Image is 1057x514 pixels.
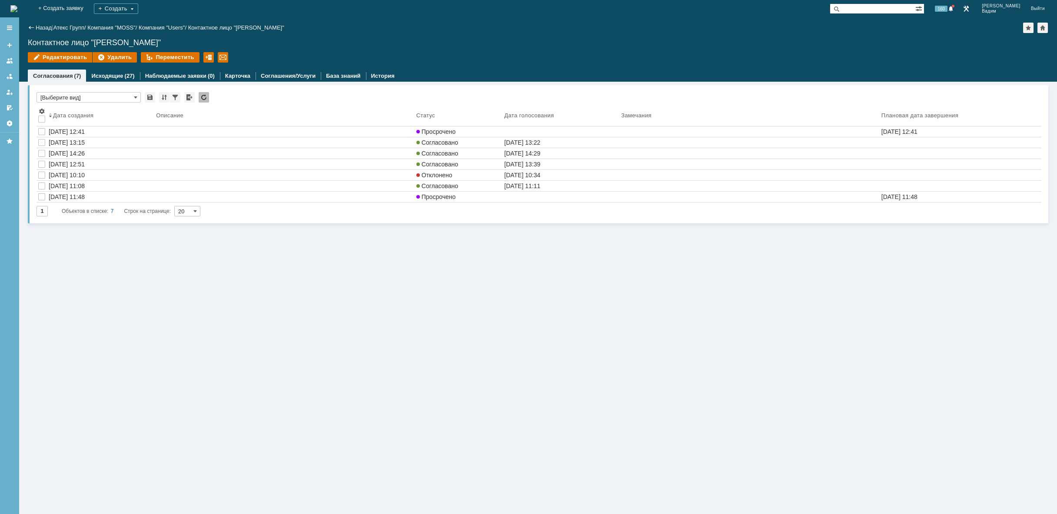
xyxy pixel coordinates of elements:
div: [DATE] 10:34 [504,172,540,179]
a: Согласования [33,73,73,79]
div: Обновлять список [199,92,209,103]
div: [DATE] 11:08 [49,182,85,189]
div: [DATE] 10:10 [49,172,85,179]
span: Объектов в списке: [62,208,108,214]
div: Описание [156,112,183,119]
div: Сделать домашней страницей [1037,23,1048,33]
div: [DATE] 11:48 [49,193,85,200]
span: Согласовано [416,150,458,157]
a: [DATE] 11:11 [502,181,619,191]
a: Карточка [225,73,250,79]
div: [DATE] 14:29 [504,150,540,157]
span: Расширенный поиск [915,4,924,12]
a: [DATE] 14:29 [502,148,619,159]
a: [DATE] 11:48 [47,192,154,202]
div: [DATE] 13:15 [49,139,85,146]
div: [DATE] 11:11 [504,182,540,189]
div: [DATE] 12:41 [49,128,85,135]
div: [DATE] 14:26 [49,150,85,157]
div: Дата голосования [504,112,554,119]
a: Согласовано [415,181,502,191]
th: Дата голосования [502,106,619,126]
a: [DATE] 13:22 [502,137,619,148]
div: Добавить в избранное [1023,23,1034,33]
div: Контактное лицо "[PERSON_NAME]" [188,24,284,31]
a: [DATE] 12:41 [880,126,1036,137]
a: [DATE] 11:48 [880,192,1036,202]
div: [DATE] 13:22 [504,139,540,146]
div: Сгенерировать пароль и отправить контактному лицу на e-mail [218,52,228,63]
a: [DATE] 13:15 [47,137,154,148]
span: 160 [935,6,947,12]
a: Согласовано [415,159,502,169]
span: Согласовано [416,182,458,189]
a: [DATE] 13:39 [502,159,619,169]
a: Компания "Users" [139,24,185,31]
span: Согласовано [416,161,458,168]
a: [DATE] 12:51 [47,159,154,169]
a: Согласовано [415,148,502,159]
th: Дата создания [47,106,154,126]
div: 7 [111,206,114,216]
div: Плановая дата завершения [881,112,958,119]
a: Перейти в интерфейс администратора [961,3,971,14]
div: Создать [94,3,138,14]
a: Отклонено [415,170,502,180]
a: Согласовано [415,137,502,148]
span: Согласовано [416,139,458,146]
a: Исходящие [91,73,123,79]
a: [DATE] 14:26 [47,148,154,159]
div: (0) [208,73,215,79]
div: (27) [125,73,135,79]
a: Соглашения/Услуги [261,73,316,79]
div: (7) [74,73,81,79]
span: Отклонено [416,172,452,179]
span: Вадим [982,9,1020,14]
th: Статус [415,106,502,126]
div: [DATE] 13:39 [504,161,540,168]
a: История [371,73,395,79]
div: Замечания [621,112,651,119]
a: [DATE] 12:41 [47,126,154,137]
a: Заявки на командах [3,54,17,68]
div: / [87,24,139,31]
span: Просрочено [416,193,456,200]
a: Просрочено [415,192,502,202]
a: База знаний [326,73,360,79]
a: Настройки [3,116,17,130]
a: Назад [36,24,52,31]
div: Статус [416,112,435,119]
span: [DATE] 12:41 [881,128,917,135]
div: / [53,24,88,31]
span: [PERSON_NAME] [982,3,1020,9]
a: Заявки в моей ответственности [3,70,17,83]
span: Настройки [38,108,45,115]
a: Мои согласования [3,101,17,115]
a: Компания "MOSS" [87,24,136,31]
a: [DATE] 10:10 [47,170,154,180]
div: Дата создания [53,112,93,119]
a: Наблюдаемые заявки [145,73,206,79]
img: logo [10,5,17,12]
div: Фильтрация... [170,92,180,103]
a: Мои заявки [3,85,17,99]
div: | [52,24,53,30]
a: Создать заявку [3,38,17,52]
div: Контактное лицо "[PERSON_NAME]" [28,38,1048,47]
span: [DATE] 11:48 [881,193,917,200]
div: Сортировка... [159,92,170,103]
div: / [139,24,188,31]
i: Строк на странице: [62,206,171,216]
a: Атекс Групп [53,24,84,31]
div: Сохранить вид [145,92,155,103]
a: Перейти на домашнюю страницу [10,5,17,12]
div: Экспорт списка [184,92,195,103]
a: Просрочено [415,126,502,137]
a: [DATE] 11:08 [47,181,154,191]
a: [DATE] 10:34 [502,170,619,180]
span: Просрочено [416,128,456,135]
div: [DATE] 12:51 [49,161,85,168]
div: Поместить в архив [203,52,214,63]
